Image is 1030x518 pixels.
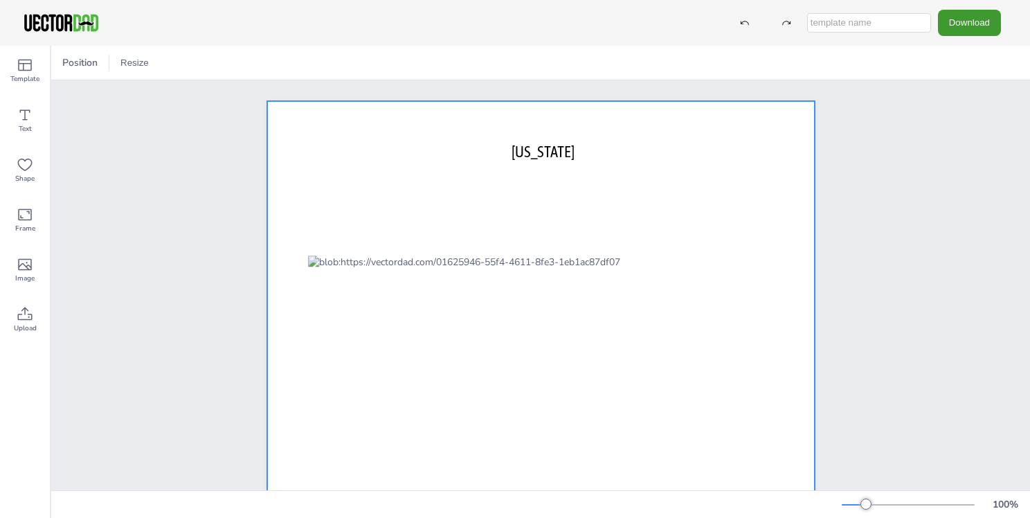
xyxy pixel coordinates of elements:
[22,12,100,33] img: VectorDad-1.png
[15,223,35,234] span: Frame
[807,13,931,33] input: template name
[938,10,1001,35] button: Download
[988,498,1022,511] div: 100 %
[10,73,39,84] span: Template
[512,143,575,161] span: [US_STATE]
[15,173,35,184] span: Shape
[19,123,32,134] span: Text
[14,323,37,334] span: Upload
[60,56,100,69] span: Position
[15,273,35,284] span: Image
[115,52,154,74] button: Resize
